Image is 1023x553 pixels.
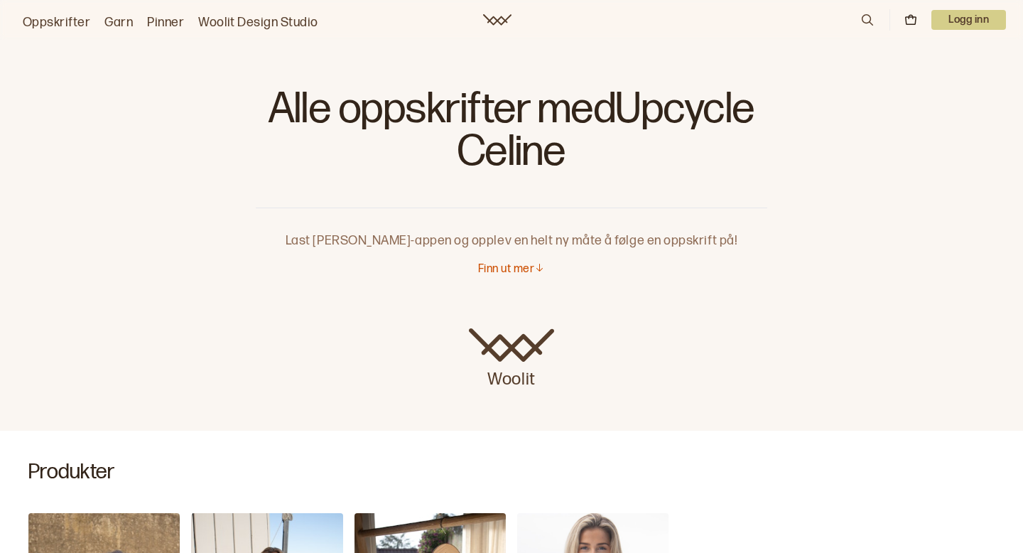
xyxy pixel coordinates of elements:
[256,85,767,185] h1: Alle oppskrifter med Upcycle Celine
[147,13,184,33] a: Pinner
[469,363,554,391] p: Woolit
[931,10,1006,30] button: User dropdown
[104,13,133,33] a: Garn
[23,13,90,33] a: Oppskrifter
[198,13,318,33] a: Woolit Design Studio
[483,14,511,26] a: Woolit
[478,262,534,277] p: Finn ut mer
[256,208,767,251] p: Last [PERSON_NAME]-appen og opplev en helt ny måte å følge en oppskrift på!
[469,328,554,363] img: Woolit
[469,328,554,391] a: Woolit
[478,262,545,277] button: Finn ut mer
[931,10,1006,30] p: Logg inn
